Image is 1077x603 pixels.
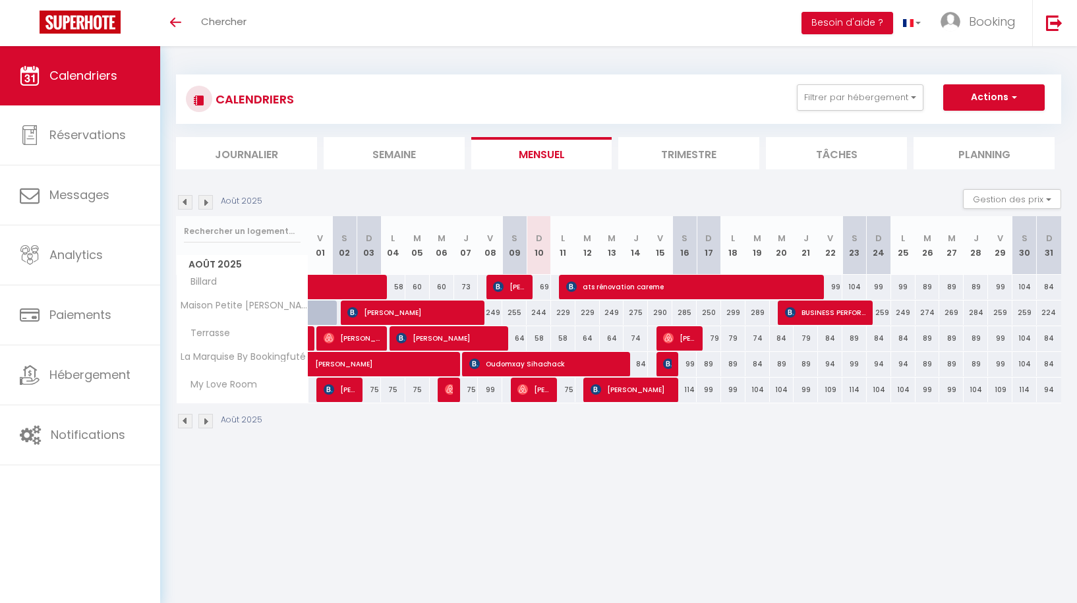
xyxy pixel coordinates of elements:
span: [PERSON_NAME] [315,345,497,370]
abbr: J [974,232,979,244]
div: 94 [867,352,891,376]
div: 99 [988,352,1012,376]
div: 99 [988,326,1012,351]
span: [PERSON_NAME] [591,377,672,402]
abbr: S [511,232,517,244]
span: Calendriers [49,67,117,84]
span: [PERSON_NAME] [324,326,380,351]
span: BUSINESS PERFORMANCE [785,300,866,325]
div: 285 [672,301,697,325]
div: 104 [1012,326,1037,351]
div: 99 [818,275,842,299]
abbr: J [463,232,469,244]
div: 99 [842,352,867,376]
div: 75 [454,378,479,402]
abbr: V [487,232,493,244]
div: 249 [891,301,916,325]
span: Août 2025 [177,255,308,274]
h3: CALENDRIERS [212,84,294,114]
div: 75 [551,378,575,402]
div: 269 [939,301,964,325]
th: 16 [672,216,697,275]
div: 79 [794,326,818,351]
abbr: M [413,232,421,244]
span: Réservations [49,127,126,143]
div: 60 [430,275,454,299]
div: 73 [454,275,479,299]
span: Hébergement [49,366,131,383]
div: 58 [551,326,575,351]
div: 259 [988,301,1012,325]
div: 64 [502,326,527,351]
abbr: D [875,232,882,244]
abbr: J [803,232,809,244]
span: Billard [179,275,228,289]
th: 02 [332,216,357,275]
div: 84 [891,326,916,351]
li: Trimestre [618,137,759,169]
th: 27 [939,216,964,275]
div: 290 [648,301,672,325]
img: logout [1046,14,1062,31]
div: 224 [1037,301,1061,325]
th: 05 [405,216,430,275]
th: 06 [430,216,454,275]
abbr: M [753,232,761,244]
th: 11 [551,216,575,275]
div: 274 [916,301,940,325]
div: 84 [1037,275,1061,299]
div: 89 [964,326,988,351]
span: Analytics [49,246,103,263]
th: 10 [527,216,551,275]
th: 18 [721,216,745,275]
th: 19 [745,216,770,275]
span: Booking [969,13,1016,30]
span: ats rénovation careme [566,274,818,299]
li: Planning [914,137,1055,169]
div: 89 [721,352,745,376]
abbr: D [705,232,712,244]
div: 89 [916,275,940,299]
div: 89 [697,352,721,376]
div: 250 [697,301,721,325]
span: [PERSON_NAME] [324,377,356,402]
th: 29 [988,216,1012,275]
div: 259 [867,301,891,325]
img: ... [941,12,960,32]
abbr: L [731,232,735,244]
div: 99 [478,378,502,402]
div: 114 [672,378,697,402]
div: 79 [721,326,745,351]
abbr: L [561,232,565,244]
abbr: M [948,232,956,244]
div: 94 [891,352,916,376]
div: 114 [1012,378,1037,402]
th: 22 [818,216,842,275]
div: 79 [697,326,721,351]
span: [PERSON_NAME] [493,274,525,299]
th: 28 [964,216,988,275]
div: 99 [867,275,891,299]
abbr: L [901,232,905,244]
abbr: V [657,232,663,244]
div: 84 [624,352,648,376]
th: 31 [1037,216,1061,275]
span: [PERSON_NAME] [517,377,550,402]
div: 89 [794,352,818,376]
div: 299 [721,301,745,325]
div: 99 [697,378,721,402]
abbr: M [583,232,591,244]
div: 104 [745,378,770,402]
div: 84 [745,352,770,376]
button: Gestion des prix [963,189,1061,209]
th: 08 [478,216,502,275]
div: 104 [1012,275,1037,299]
div: 84 [770,326,794,351]
th: 07 [454,216,479,275]
button: Actions [943,84,1045,111]
div: 75 [381,378,405,402]
span: Paiements [49,306,111,323]
div: 89 [939,352,964,376]
span: Terrasse [179,326,233,341]
li: Journalier [176,137,317,169]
